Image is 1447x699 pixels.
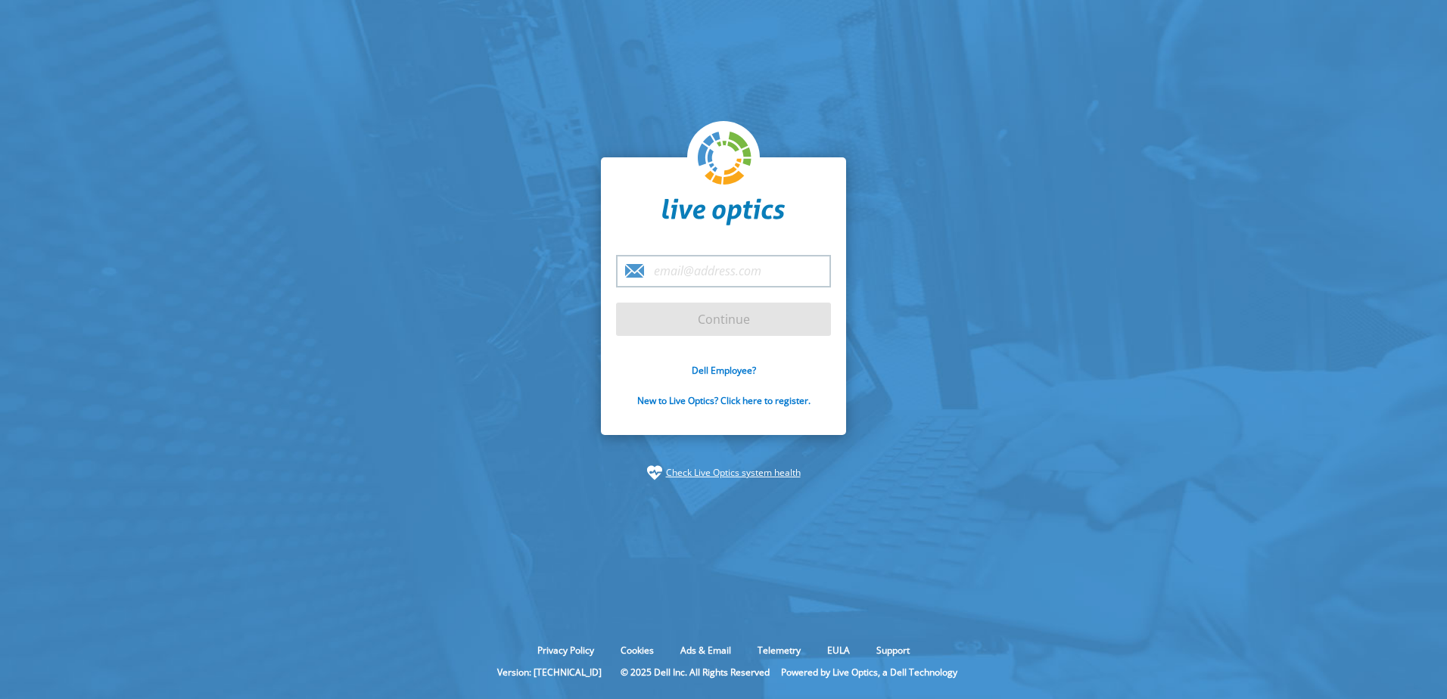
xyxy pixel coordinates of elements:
li: Version: [TECHNICAL_ID] [490,666,609,679]
li: Powered by Live Optics, a Dell Technology [781,666,957,679]
img: liveoptics-word.svg [662,198,785,225]
img: liveoptics-logo.svg [698,132,752,186]
a: Support [865,644,921,657]
a: Privacy Policy [526,644,605,657]
input: email@address.com [616,255,831,287]
li: © 2025 Dell Inc. All Rights Reserved [613,666,777,679]
a: Dell Employee? [692,364,756,377]
a: Check Live Optics system health [666,465,801,480]
a: New to Live Optics? Click here to register. [637,394,811,407]
a: Ads & Email [669,644,742,657]
a: EULA [816,644,861,657]
a: Telemetry [746,644,812,657]
a: Cookies [609,644,665,657]
img: status-check-icon.svg [647,465,662,480]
